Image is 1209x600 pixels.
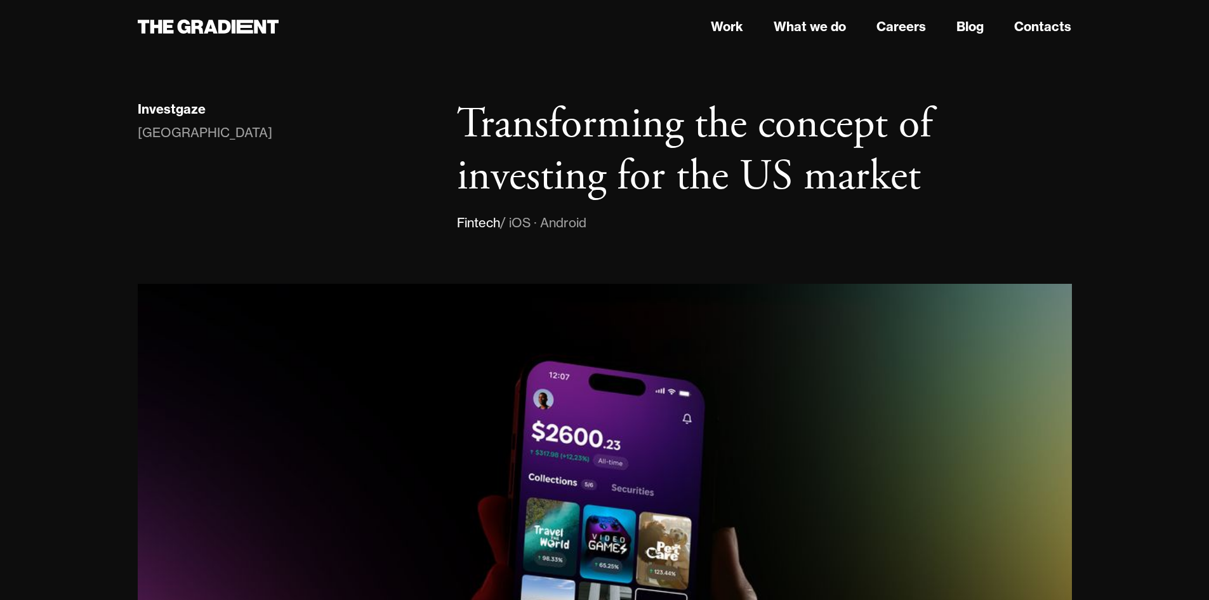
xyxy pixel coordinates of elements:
a: Careers [876,17,926,36]
div: [GEOGRAPHIC_DATA] [138,123,272,143]
div: / iOS · Android [500,213,586,233]
a: Blog [956,17,984,36]
a: What we do [774,17,846,36]
a: Work [711,17,743,36]
div: Investgaze [138,101,206,117]
h1: Transforming the concept of investing for the US market [457,99,1071,203]
div: Fintech [457,213,500,233]
a: Contacts [1014,17,1071,36]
